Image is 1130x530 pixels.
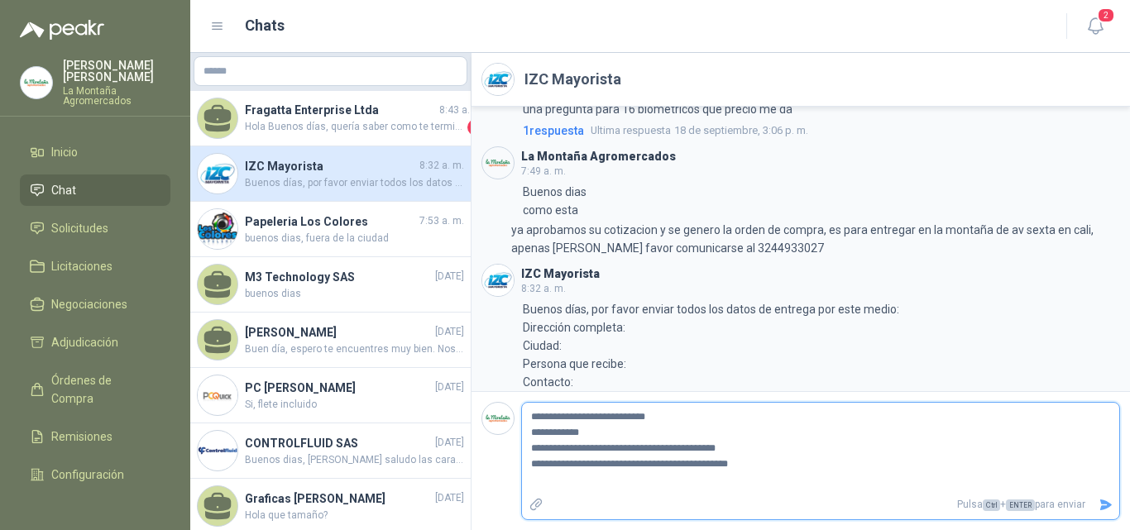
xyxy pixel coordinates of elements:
h4: Fragatta Enterprise Ltda [245,101,436,119]
span: 8:43 a. m. [439,103,484,118]
a: Company LogoIZC Mayorista8:32 a. m.Buenos días, por favor enviar todos los datos de entrega por e... [190,146,471,202]
img: Company Logo [482,265,514,296]
span: Ctrl [983,499,1000,511]
span: Remisiones [51,427,113,446]
span: Negociaciones [51,295,127,313]
span: Configuración [51,466,124,484]
span: 7:53 a. m. [419,213,464,229]
span: [DATE] [435,324,464,340]
a: 1respuestaUltima respuesta18 de septiembre, 3:06 p. m. [520,122,1120,140]
a: Órdenes de Compra [20,365,170,414]
a: Company LogoPC [PERSON_NAME][DATE]Si, flete incluido [190,368,471,423]
img: Company Logo [198,431,237,470]
a: Fragatta Enterprise Ltda8:43 a. m.Hola Buenos días, quería saber como te termino de ir con la mue... [190,91,471,146]
p: Pulsa + para enviar [550,490,1093,519]
span: 18 de septiembre, 3:06 p. m. [591,122,808,139]
p: La Montaña Agromercados [63,86,170,106]
h1: Chats [245,14,285,37]
span: Chat [51,181,76,199]
span: [DATE] [435,490,464,506]
span: Buenos días, por favor enviar todos los datos de entrega por este medio: Dirección completa: Ciud... [245,175,464,191]
a: Licitaciones [20,251,170,282]
img: Company Logo [198,154,237,193]
p: ya aprobamos su cotizacion y se genero la orden de compra, es para entregar en la montaña de av s... [511,221,1120,257]
span: Hola Buenos días, quería saber como te termino de ir con la muestra del sobre [245,119,464,136]
a: Configuración [20,459,170,490]
span: [DATE] [435,380,464,395]
h4: [PERSON_NAME] [245,323,432,341]
span: 8:32 a. m. [419,158,464,174]
a: Negociaciones [20,289,170,320]
h4: IZC Mayorista [245,157,416,175]
a: [PERSON_NAME][DATE]Buen día, espero te encuentres muy bien. Nos llegó un producto que no vendemos... [190,313,471,368]
img: Company Logo [198,375,237,415]
span: Órdenes de Compra [51,371,155,408]
span: Buen día, espero te encuentres muy bien. Nos llegó un producto que no vendemos para cotizar, para... [245,341,464,357]
a: M3 Technology SAS[DATE]buenos dias [190,257,471,313]
span: Licitaciones [51,257,113,275]
span: ENTER [1006,499,1035,511]
span: buenos dias [245,286,464,302]
span: [DATE] [435,435,464,451]
span: Adjudicación [51,333,118,351]
a: Solicitudes [20,212,170,244]
img: Company Logo [482,64,514,95]
span: Solicitudes [51,219,108,237]
span: 1 respuesta [523,122,584,140]
img: Company Logo [482,403,514,434]
h4: Papeleria Los Colores [245,212,416,231]
h4: Graficas [PERSON_NAME] [245,489,432,508]
span: Inicio [51,143,78,161]
a: Company LogoPapeleria Los Colores7:53 a. m.buenos dias, fuera de la ciudad [190,202,471,257]
a: Adjudicación [20,327,170,358]
span: Si, flete incluido [245,397,464,413]
a: Chat [20,174,170,206]
h4: PC [PERSON_NAME] [245,379,432,397]
img: Company Logo [482,147,514,179]
label: Adjuntar archivos [522,490,550,519]
a: Remisiones [20,421,170,452]
a: Company LogoCONTROLFLUID SAS[DATE]Buenos dias, [PERSON_NAME] saludo las caracteristicas son: Term... [190,423,471,479]
h3: La Montaña Agromercados [521,152,676,161]
span: buenos dias, fuera de la ciudad [245,231,464,246]
img: Company Logo [198,209,237,249]
img: Company Logo [21,67,52,98]
button: 2 [1080,12,1110,41]
span: [DATE] [435,269,464,284]
span: 1 [467,119,484,136]
img: Logo peakr [20,20,104,40]
span: 2 [1097,7,1115,23]
h2: IZC Mayorista [524,68,621,91]
span: Hola que tamaño? [245,508,464,523]
p: Buenos días, por favor enviar todos los datos de entrega por este medio: Dirección completa: Ciud... [523,300,899,427]
span: 7:49 a. m. [521,165,566,177]
p: Buenos dias como esta [523,183,587,219]
button: Enviar [1092,490,1119,519]
a: Inicio [20,136,170,168]
h3: IZC Mayorista [521,270,600,279]
span: 8:32 a. m. [521,283,566,294]
h4: M3 Technology SAS [245,268,432,286]
p: [PERSON_NAME] [PERSON_NAME] [63,60,170,83]
span: Buenos dias, [PERSON_NAME] saludo las caracteristicas son: Termómetro de [GEOGRAPHIC_DATA] - [GEO... [245,452,464,468]
span: Ultima respuesta [591,122,671,139]
h4: CONTROLFLUID SAS [245,434,432,452]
